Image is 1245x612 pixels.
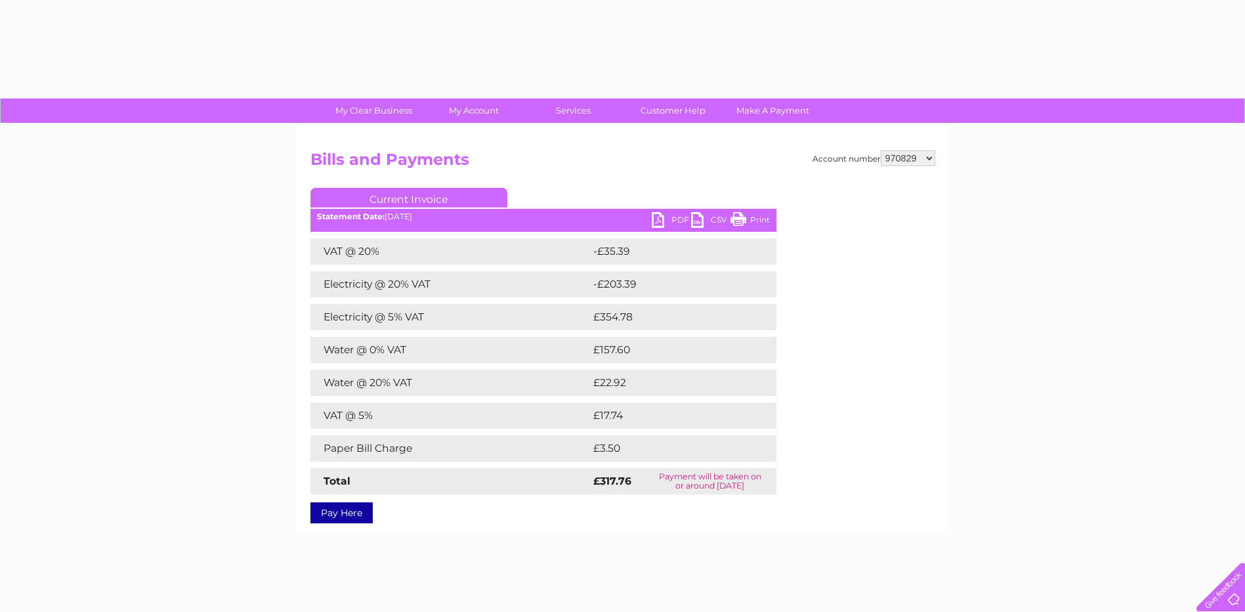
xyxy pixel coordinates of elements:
a: Pay Here [310,502,373,523]
td: £157.60 [590,337,752,363]
td: £17.74 [590,403,748,429]
strong: Total [324,475,350,487]
td: Electricity @ 5% VAT [310,304,590,330]
a: Services [519,98,627,123]
td: Water @ 20% VAT [310,370,590,396]
td: £3.50 [590,435,746,462]
strong: £317.76 [593,475,631,487]
div: [DATE] [310,212,776,221]
h2: Bills and Payments [310,150,935,175]
td: Electricity @ 20% VAT [310,271,590,297]
td: VAT @ 5% [310,403,590,429]
td: Water @ 0% VAT [310,337,590,363]
a: Customer Help [619,98,727,123]
a: PDF [652,212,691,231]
td: £22.92 [590,370,749,396]
a: Make A Payment [719,98,827,123]
td: Payment will be taken on or around [DATE] [644,468,776,494]
a: Current Invoice [310,188,507,208]
td: Paper Bill Charge [310,435,590,462]
td: VAT @ 20% [310,238,590,265]
td: -£203.39 [590,271,755,297]
a: Print [730,212,770,231]
a: CSV [691,212,730,231]
td: -£35.39 [590,238,752,265]
a: My Clear Business [320,98,428,123]
b: Statement Date: [317,211,385,221]
div: Account number [812,150,935,166]
a: My Account [419,98,528,123]
td: £354.78 [590,304,753,330]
